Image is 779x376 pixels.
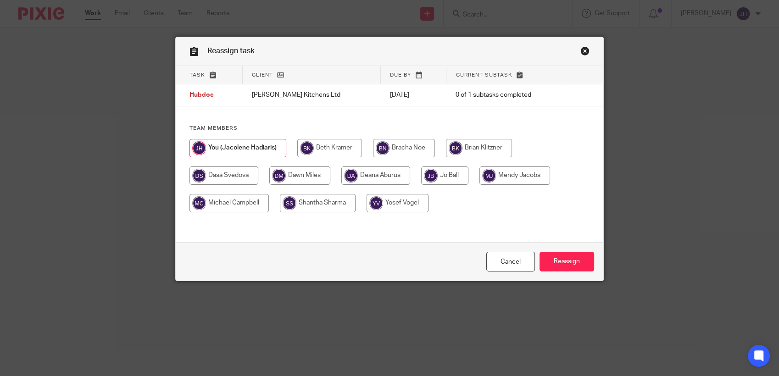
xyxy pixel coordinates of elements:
span: Hubdoc [189,92,214,99]
a: Close this dialog window [486,252,535,271]
span: Reassign task [207,47,255,55]
h4: Team members [189,125,590,132]
span: Task [189,72,205,77]
p: [DATE] [390,90,437,100]
td: 0 of 1 subtasks completed [446,84,568,106]
a: Close this dialog window [580,46,590,59]
span: Client [252,72,273,77]
input: Reassign [540,252,594,271]
span: Current subtask [456,72,512,77]
p: [PERSON_NAME] Kitchens Ltd [252,90,372,100]
span: Due by [390,72,411,77]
